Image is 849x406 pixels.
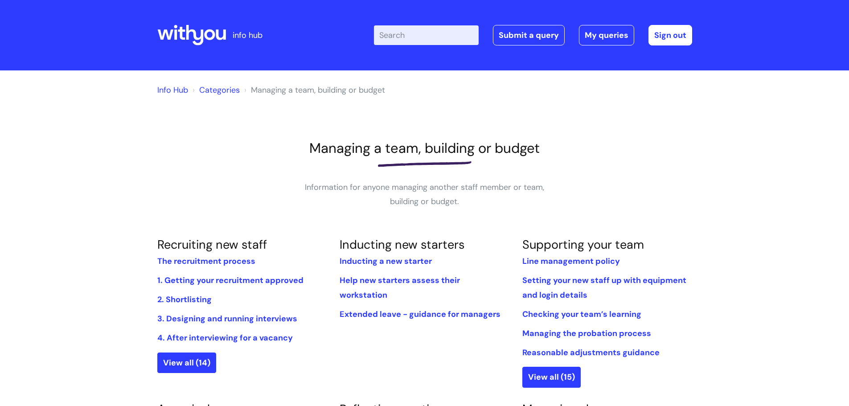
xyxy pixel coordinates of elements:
[340,237,465,252] a: Inducting new starters
[522,275,686,300] a: Setting your new staff up with equipment and login details
[157,85,188,95] a: Info Hub
[233,28,262,42] p: info hub
[157,332,293,343] a: 4. After interviewing for a vacancy
[374,25,479,45] input: Search
[522,237,644,252] a: Supporting your team
[190,83,240,97] li: Solution home
[340,309,500,320] a: Extended leave - guidance for managers
[340,256,432,267] a: Inducting a new starter
[522,256,620,267] a: Line management policy
[157,140,692,156] h1: Managing a team, building or budget
[522,347,660,358] a: Reasonable adjustments guidance
[291,180,558,209] p: Information for anyone managing another staff member or team, building or budget.
[157,275,304,286] a: 1. Getting your recruitment approved
[340,275,460,300] a: Help new starters assess their workstation
[374,25,692,45] div: | -
[522,367,581,387] a: View all (15)
[242,83,385,97] li: Managing a team, building or budget
[157,353,216,373] a: View all (14)
[579,25,634,45] a: My queries
[493,25,565,45] a: Submit a query
[157,294,212,305] a: 2. Shortlisting
[157,256,255,267] a: The recruitment process
[199,85,240,95] a: Categories
[157,237,267,252] a: Recruiting new staff
[648,25,692,45] a: Sign out
[522,309,641,320] a: Checking your team’s learning
[522,328,651,339] a: Managing the probation process
[157,313,297,324] a: 3. Designing and running interviews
